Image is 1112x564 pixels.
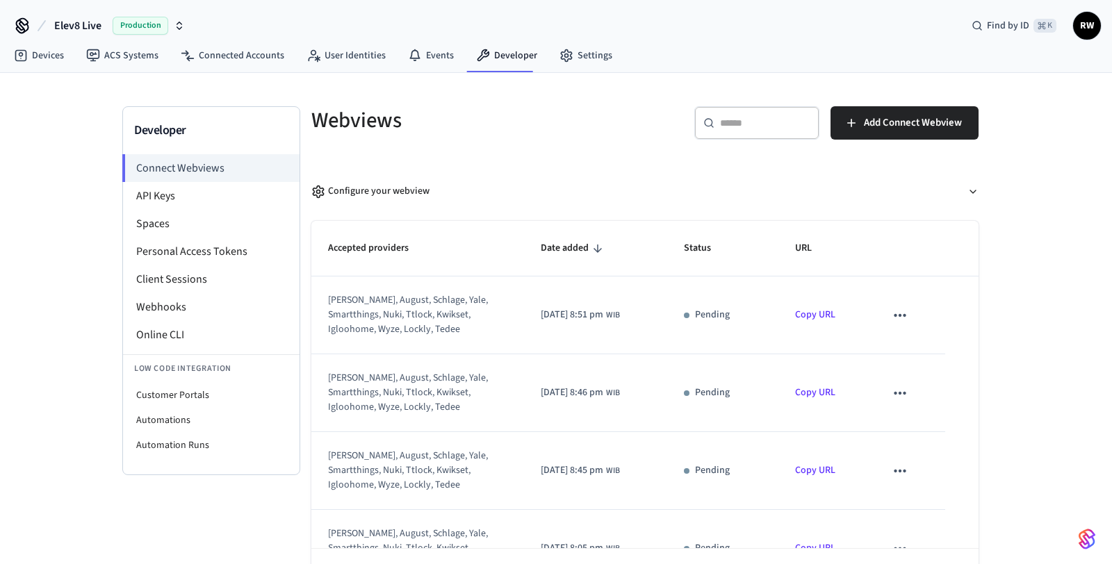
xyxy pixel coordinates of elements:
[541,308,603,322] span: [DATE] 8:51 pm
[311,106,637,135] h5: Webviews
[123,293,300,321] li: Webhooks
[795,238,830,259] span: URL
[465,43,548,68] a: Developer
[684,238,729,259] span: Status
[606,465,620,477] span: WIB
[541,463,620,478] div: Asia/Jakarta
[606,309,620,322] span: WIB
[170,43,295,68] a: Connected Accounts
[123,238,300,265] li: Personal Access Tokens
[795,308,835,322] a: Copy URL
[123,354,300,383] li: Low Code Integration
[695,463,730,478] p: Pending
[122,154,300,182] li: Connect Webviews
[123,265,300,293] li: Client Sessions
[541,238,607,259] span: Date added
[831,106,979,140] button: Add Connect Webview
[541,385,603,400] span: [DATE] 8:46 pm
[311,184,430,199] div: Configure your webview
[606,542,620,555] span: WIB
[1073,12,1101,40] button: RW
[328,238,427,259] span: Accepted providers
[123,182,300,210] li: API Keys
[541,541,620,556] div: Asia/Jakarta
[606,387,620,399] span: WIB
[1033,19,1056,33] span: ⌘ K
[123,210,300,238] li: Spaces
[54,17,101,34] span: Elev8 Live
[328,293,489,337] div: [PERSON_NAME], august, schlage, yale, smartthings, nuki, ttlock, kwikset, igloohome, wyze, lockly...
[695,541,730,556] p: Pending
[541,463,603,478] span: [DATE] 8:45 pm
[311,173,979,210] button: Configure your webview
[695,385,730,400] p: Pending
[795,385,835,399] a: Copy URL
[397,43,465,68] a: Events
[295,43,397,68] a: User Identities
[75,43,170,68] a: ACS Systems
[541,385,620,400] div: Asia/Jakarta
[123,321,300,349] li: Online CLI
[864,114,962,132] span: Add Connect Webview
[541,308,620,322] div: Asia/Jakarta
[795,541,835,555] a: Copy URL
[123,408,300,433] li: Automations
[987,19,1029,33] span: Find by ID
[541,541,603,556] span: [DATE] 8:05 pm
[123,433,300,458] li: Automation Runs
[328,371,489,415] div: [PERSON_NAME], august, schlage, yale, smartthings, nuki, ttlock, kwikset, igloohome, wyze, lockly...
[3,43,75,68] a: Devices
[134,121,288,140] h3: Developer
[1074,13,1099,38] span: RW
[695,308,730,322] p: Pending
[1079,528,1095,550] img: SeamLogoGradient.69752ec5.svg
[960,13,1068,38] div: Find by ID⌘ K
[548,43,623,68] a: Settings
[328,449,489,492] div: [PERSON_NAME], august, schlage, yale, smartthings, nuki, ttlock, kwikset, igloohome, wyze, lockly...
[795,463,835,477] a: Copy URL
[113,17,168,35] span: Production
[123,383,300,408] li: Customer Portals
